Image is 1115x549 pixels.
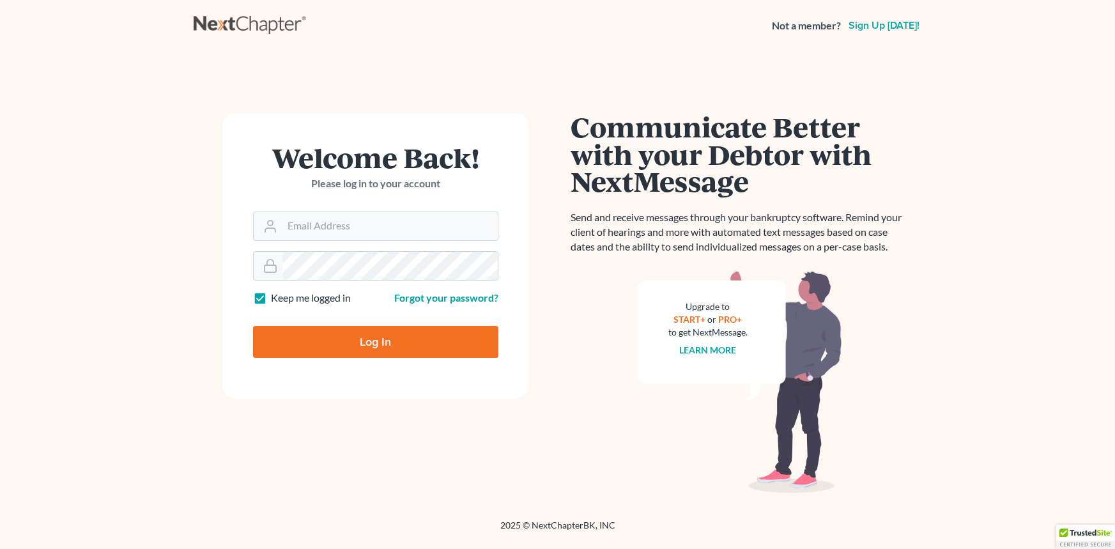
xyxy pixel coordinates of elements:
[718,314,742,325] a: PRO+
[772,19,841,33] strong: Not a member?
[271,291,351,305] label: Keep me logged in
[668,326,748,339] div: to get NextMessage.
[846,20,922,31] a: Sign up [DATE]!
[707,314,716,325] span: or
[253,144,498,171] h1: Welcome Back!
[668,300,748,313] div: Upgrade to
[253,326,498,358] input: Log In
[282,212,498,240] input: Email Address
[253,176,498,191] p: Please log in to your account
[1056,525,1115,549] div: TrustedSite Certified
[571,113,909,195] h1: Communicate Better with your Debtor with NextMessage
[638,270,842,493] img: nextmessage_bg-59042aed3d76b12b5cd301f8e5b87938c9018125f34e5fa2b7a6b67550977c72.svg
[394,291,498,304] a: Forgot your password?
[571,210,909,254] p: Send and receive messages through your bankruptcy software. Remind your client of hearings and mo...
[673,314,705,325] a: START+
[679,344,736,355] a: Learn more
[194,519,922,542] div: 2025 © NextChapterBK, INC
